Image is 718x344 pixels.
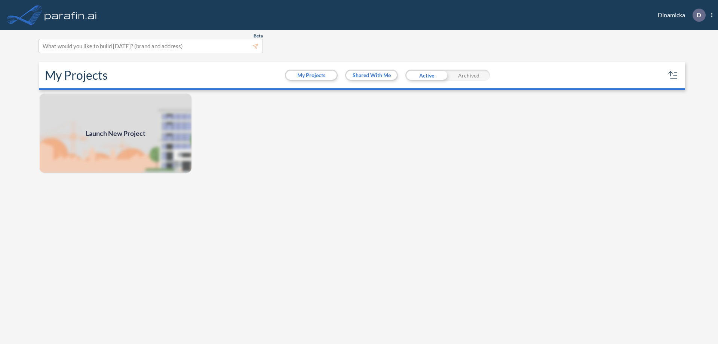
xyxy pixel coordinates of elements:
[45,68,108,82] h2: My Projects
[286,71,337,80] button: My Projects
[405,70,448,81] div: Active
[39,93,192,174] a: Launch New Project
[667,69,679,81] button: sort
[697,12,701,18] p: D
[86,128,145,138] span: Launch New Project
[39,93,192,174] img: add
[254,33,263,39] span: Beta
[346,71,397,80] button: Shared With Me
[43,7,98,22] img: logo
[448,70,490,81] div: Archived
[647,9,712,22] div: Dinamicka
